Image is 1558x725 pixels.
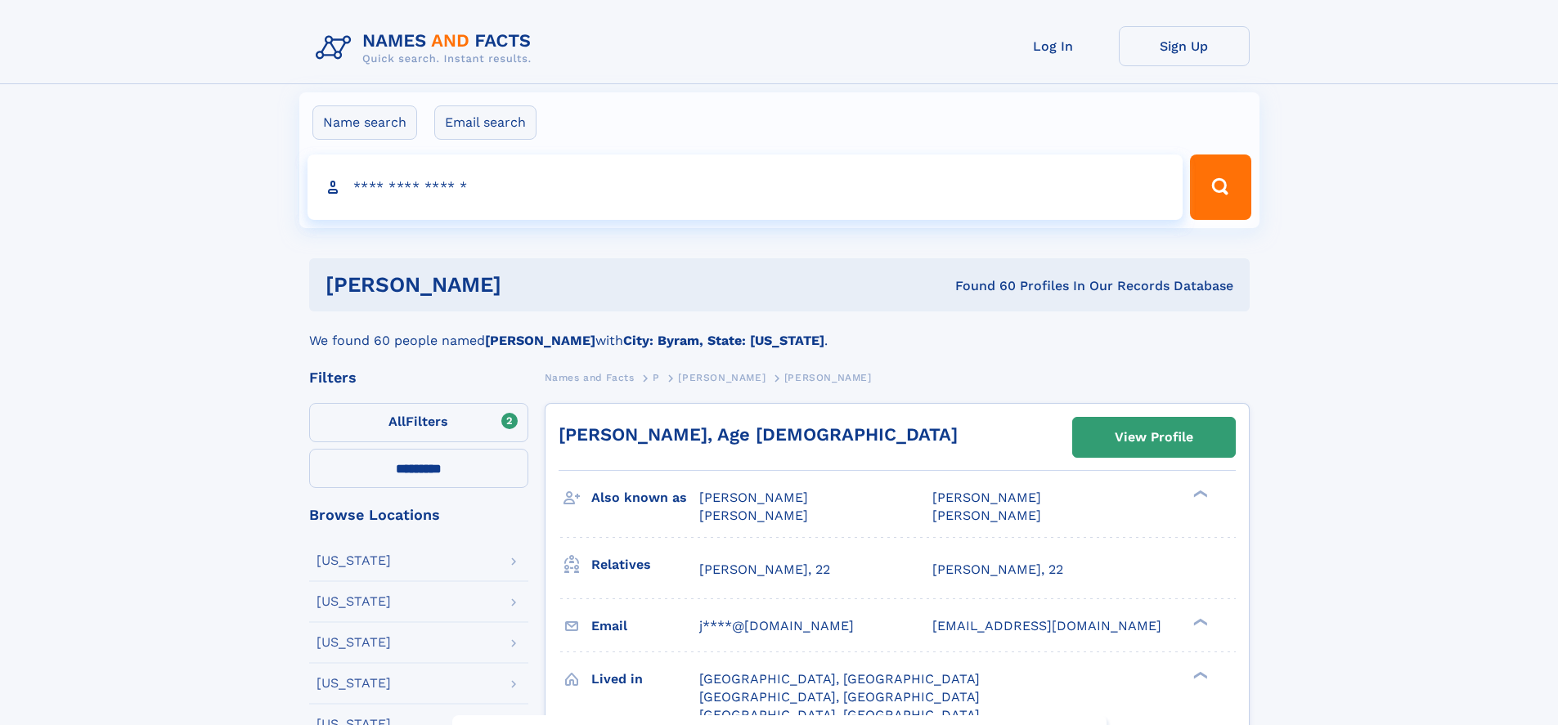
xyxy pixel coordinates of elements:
span: [GEOGRAPHIC_DATA], [GEOGRAPHIC_DATA] [699,671,980,687]
div: View Profile [1115,418,1193,456]
div: Found 60 Profiles In Our Records Database [728,277,1233,295]
div: [US_STATE] [317,636,391,649]
a: [PERSON_NAME] [678,367,766,387]
a: [PERSON_NAME], Age [DEMOGRAPHIC_DATA] [559,424,958,445]
span: [PERSON_NAME] [932,490,1041,505]
b: [PERSON_NAME] [485,333,595,348]
h3: Relatives [591,551,699,579]
span: [PERSON_NAME] [678,372,766,383]
span: [EMAIL_ADDRESS][DOMAIN_NAME] [932,618,1161,633]
div: Filters [309,370,528,385]
div: [US_STATE] [317,677,391,690]
div: We found 60 people named with . [309,311,1250,351]
span: [GEOGRAPHIC_DATA], [GEOGRAPHIC_DATA] [699,707,980,723]
div: Browse Locations [309,508,528,522]
div: ❯ [1189,616,1209,627]
div: [US_STATE] [317,554,391,567]
label: Filters [309,403,528,442]
h1: [PERSON_NAME] [326,275,729,295]
span: [GEOGRAPHIC_DATA], [GEOGRAPHIC_DATA] [699,689,980,705]
label: Email search [434,105,537,140]
span: [PERSON_NAME] [932,508,1041,523]
div: [US_STATE] [317,595,391,608]
b: City: Byram, State: [US_STATE] [623,333,824,348]
a: [PERSON_NAME], 22 [932,561,1063,579]
a: Names and Facts [545,367,635,387]
label: Name search [312,105,417,140]
h3: Also known as [591,484,699,512]
img: Logo Names and Facts [309,26,545,70]
h3: Email [591,612,699,640]
span: [PERSON_NAME] [699,490,808,505]
span: P [653,372,660,383]
div: ❯ [1189,669,1209,680]
span: [PERSON_NAME] [784,372,872,383]
a: P [653,367,660,387]
a: Sign Up [1119,26,1250,66]
a: Log In [988,26,1119,66]
input: search input [308,154,1183,220]
span: All [388,414,406,429]
span: [PERSON_NAME] [699,508,808,523]
a: [PERSON_NAME], 22 [699,561,830,579]
a: View Profile [1073,418,1235,457]
div: ❯ [1189,489,1209,499]
h3: Lived in [591,665,699,693]
button: Search Button [1190,154,1250,220]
